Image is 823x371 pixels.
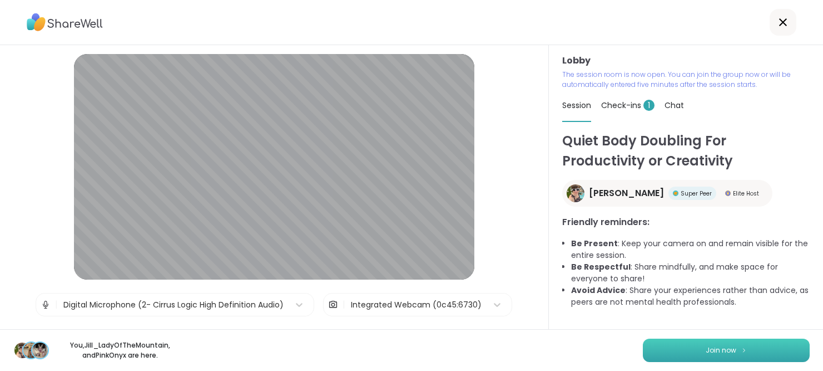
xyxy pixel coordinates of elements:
b: Be Present [571,238,618,249]
img: Jill_LadyOfTheMountain [23,343,39,358]
img: PinkOnyx [32,343,48,358]
span: Join now [706,345,736,355]
img: ShareWell Logo [27,9,103,35]
span: 1 [643,100,655,111]
button: Join now [643,339,810,362]
img: Camera [328,294,338,316]
span: [PERSON_NAME] [589,187,664,200]
b: Avoid Advice [571,285,626,296]
div: Integrated Webcam (0c45:6730) [351,299,482,311]
img: Elite Host [725,191,731,196]
img: Adrienne_QueenOfTheDawn [14,343,30,358]
span: Check-ins [601,100,655,111]
li: : Share your experiences rather than advice, as peers are not mental health professionals. [571,285,810,308]
h1: Quiet Body Doubling For Productivity or Creativity [562,131,810,171]
span: Elite Host [733,189,759,198]
li: : Keep your camera on and remain visible for the entire session. [571,238,810,261]
img: ShareWell Logomark [741,347,747,353]
p: You, Jill_LadyOfTheMountain , and PinkOnyx are here. [58,340,182,360]
img: Adrienne_QueenOfTheDawn [567,184,584,202]
div: Digital Microphone (2- Cirrus Logic High Definition Audio) [63,299,284,311]
a: Adrienne_QueenOfTheDawn[PERSON_NAME]Super PeerSuper PeerElite HostElite Host [562,180,772,207]
b: Be Respectful [571,261,631,272]
img: Super Peer [673,191,678,196]
h3: Lobby [562,54,810,67]
span: Session [562,100,591,111]
span: Super Peer [681,189,712,198]
li: : Share mindfully, and make space for everyone to share! [571,261,810,285]
span: | [55,294,58,316]
span: Chat [665,100,684,111]
img: Microphone [41,294,51,316]
span: | [343,294,345,316]
p: The session room is now open. You can join the group now or will be automatically entered five mi... [562,70,810,90]
h3: Friendly reminders: [562,216,810,229]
